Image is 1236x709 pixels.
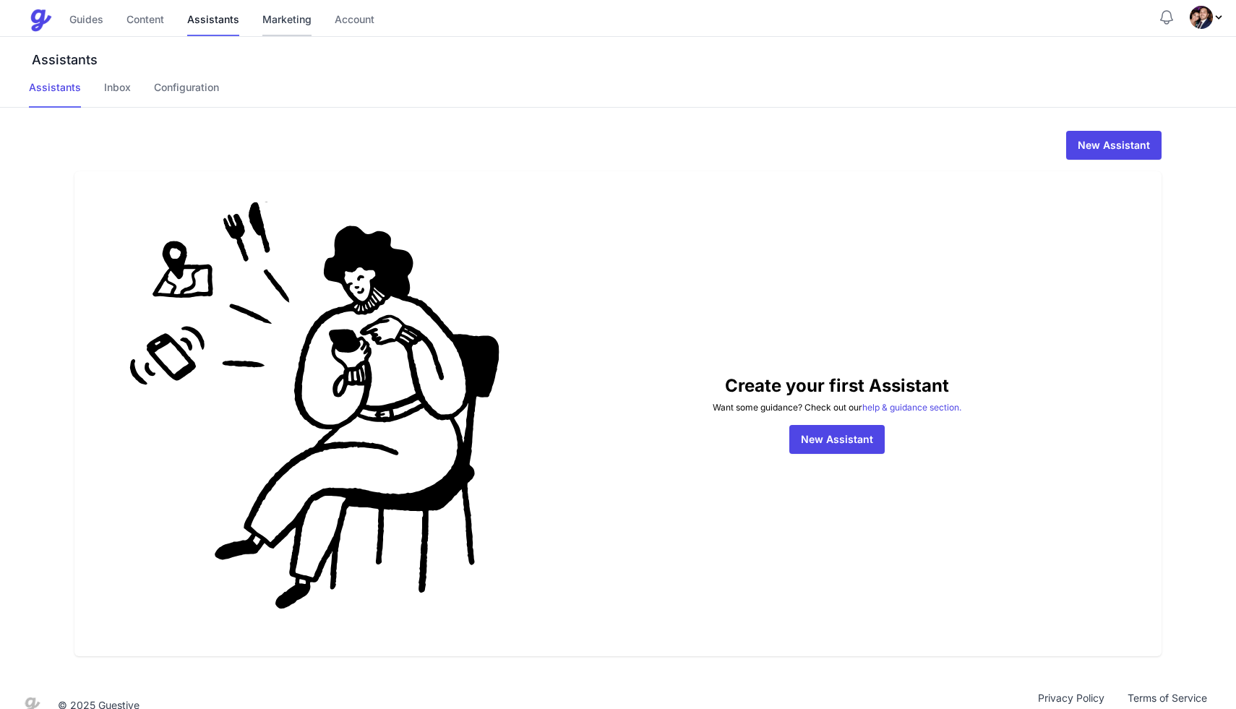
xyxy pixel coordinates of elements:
[29,51,1236,69] h3: Assistants
[1158,9,1175,26] button: Notifications
[789,425,885,454] a: New Assistant
[29,80,81,108] a: Assistants
[1190,6,1224,29] div: Profile Menu
[104,80,131,108] a: Inbox
[69,5,103,36] a: Guides
[126,5,164,36] a: Content
[29,9,52,32] img: Guestive Guides
[531,402,1144,413] p: Want some guidance? Check out our
[1190,6,1213,29] img: ye4q5xakkqcn6078ipfyaigf5veu
[154,80,219,108] a: Configuration
[531,373,1144,399] p: Create your first Assistant
[92,189,531,627] img: Copy_of_Copy_of_Copy_of_Guestive_Front_Desk_920_x_920_px.svg
[262,5,312,36] a: Marketing
[335,5,374,36] a: Account
[862,402,961,413] a: help & guidance section.
[1066,131,1162,160] a: New Assistant
[187,5,239,36] a: Assistants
